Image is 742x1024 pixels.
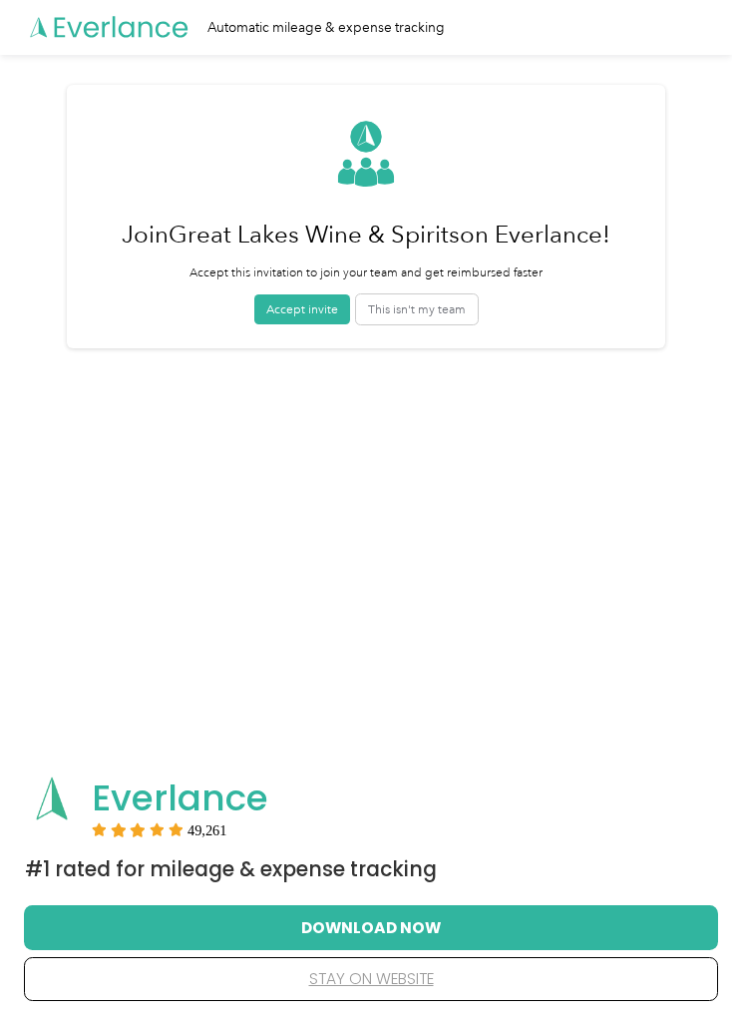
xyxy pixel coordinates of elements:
[122,264,610,282] p: Accept this invitation to join your team and get reimbursed faster
[356,294,478,324] button: This isn't my team
[92,822,227,836] div: Rating:5 stars
[25,771,79,825] img: App logo
[122,211,610,258] h1: Join Great Lakes Wine & Spirits on Everlance!
[56,958,686,1000] button: stay on website
[25,855,437,883] span: #1 Rated for Mileage & Expense Tracking
[187,824,227,836] span: User reviews count
[56,906,686,948] button: Download Now
[92,772,268,823] span: Everlance
[254,294,350,324] button: Accept invite
[207,17,445,38] div: Automatic mileage & expense tracking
